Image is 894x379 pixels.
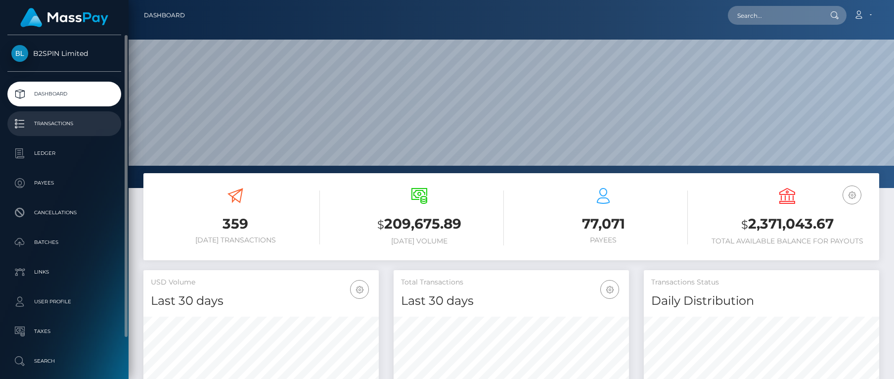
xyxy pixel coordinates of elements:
[651,278,872,287] h5: Transactions Status
[11,176,117,190] p: Payees
[7,200,121,225] a: Cancellations
[11,294,117,309] p: User Profile
[651,292,872,310] h4: Daily Distribution
[151,292,371,310] h4: Last 30 days
[20,8,108,27] img: MassPay Logo
[7,171,121,195] a: Payees
[401,292,622,310] h4: Last 30 days
[11,45,28,62] img: B2SPIN Limited
[144,5,185,26] a: Dashboard
[703,237,872,245] h6: Total Available Balance for Payouts
[11,146,117,161] p: Ledger
[7,289,121,314] a: User Profile
[519,214,688,234] h3: 77,071
[335,214,504,235] h3: 209,675.89
[335,237,504,245] h6: [DATE] Volume
[728,6,821,25] input: Search...
[11,205,117,220] p: Cancellations
[7,349,121,374] a: Search
[11,87,117,101] p: Dashboard
[151,214,320,234] h3: 359
[11,354,117,369] p: Search
[11,265,117,280] p: Links
[377,218,384,232] small: $
[7,111,121,136] a: Transactions
[519,236,688,244] h6: Payees
[151,236,320,244] h6: [DATE] Transactions
[151,278,371,287] h5: USD Volume
[11,116,117,131] p: Transactions
[7,260,121,284] a: Links
[7,319,121,344] a: Taxes
[7,82,121,106] a: Dashboard
[401,278,622,287] h5: Total Transactions
[703,214,872,235] h3: 2,371,043.67
[7,141,121,166] a: Ledger
[741,218,748,232] small: $
[7,230,121,255] a: Batches
[11,324,117,339] p: Taxes
[7,49,121,58] span: B2SPIN Limited
[11,235,117,250] p: Batches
